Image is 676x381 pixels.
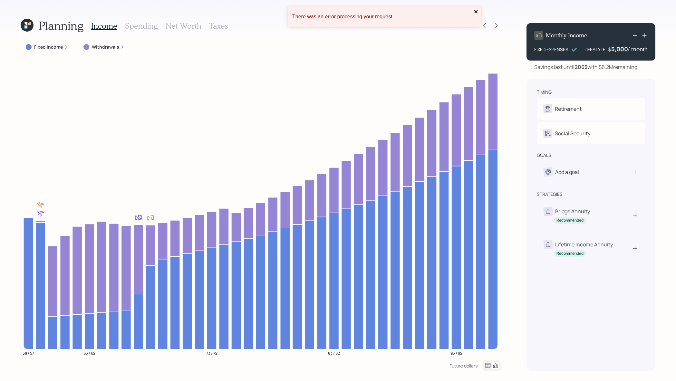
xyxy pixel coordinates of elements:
[584,46,605,53] div: LIFESTYLE
[91,21,117,31] h3: Income
[474,9,478,15] button: close
[209,21,228,31] h3: Taxes
[546,32,587,39] h4: Monthly Income
[166,21,201,31] h3: Net Worth
[628,46,648,53] h4: / month
[92,44,119,50] label: Withdrawals
[23,350,34,356] tspan: 58 / 57
[534,63,637,71] div: Savings last until with $6.2M remaining
[206,350,217,356] tspan: 73 / 72
[328,350,340,356] tspan: 83 / 82
[537,152,551,158] div: goals
[83,350,95,356] tspan: 63 / 62
[39,19,83,33] h1: Planning
[537,89,552,95] div: timing
[450,350,462,356] tspan: 93 / 92
[449,363,478,369] div: Future dollars
[125,21,158,31] h3: Spending
[575,63,587,71] b: 2063
[608,46,611,53] h4: $
[611,45,628,53] div: 5,000
[555,168,579,176] div: Add a goal
[534,46,568,53] div: FIXED EXPENSES
[556,251,584,256] div: Recommended
[555,241,613,248] div: Lifetime Income Annuity
[556,218,584,223] div: Recommended
[34,44,63,50] label: Fixed Income
[555,105,582,113] div: Retirement
[292,14,472,20] div: There was an error processing your request
[555,129,590,137] div: Social Security
[537,191,563,197] div: strategies
[555,207,590,215] div: Bridge Annuity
